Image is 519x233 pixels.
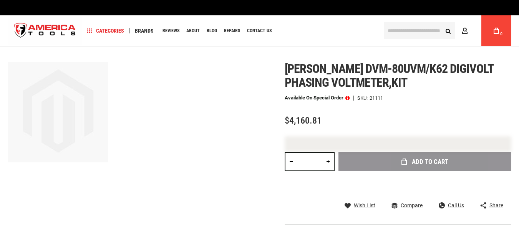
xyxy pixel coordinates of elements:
[285,115,322,126] span: $4,160.81
[391,202,423,209] a: Compare
[131,26,157,36] a: Brands
[247,28,272,33] span: Contact Us
[135,28,154,33] span: Brands
[207,28,217,33] span: Blog
[357,96,370,101] strong: SKU
[186,28,200,33] span: About
[345,202,375,209] a: Wish List
[8,17,82,45] img: America Tools
[448,203,464,208] span: Call Us
[221,26,244,36] a: Repairs
[244,26,275,36] a: Contact Us
[87,28,124,33] span: Categories
[401,203,423,208] span: Compare
[370,96,383,101] div: 21111
[162,28,179,33] span: Reviews
[84,26,128,36] a: Categories
[441,23,455,38] button: Search
[285,61,493,90] span: [PERSON_NAME] dvm-80uvm/k62 digivolt phasing voltmeter,kit
[285,95,350,101] p: Available on Special Order
[183,26,203,36] a: About
[159,26,183,36] a: Reviews
[489,15,504,46] a: 0
[354,203,375,208] span: Wish List
[439,202,464,209] a: Call Us
[489,203,503,208] span: Share
[8,62,108,162] img: main product photo
[8,17,82,45] a: store logo
[224,28,240,33] span: Repairs
[203,26,221,36] a: Blog
[500,32,502,36] span: 0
